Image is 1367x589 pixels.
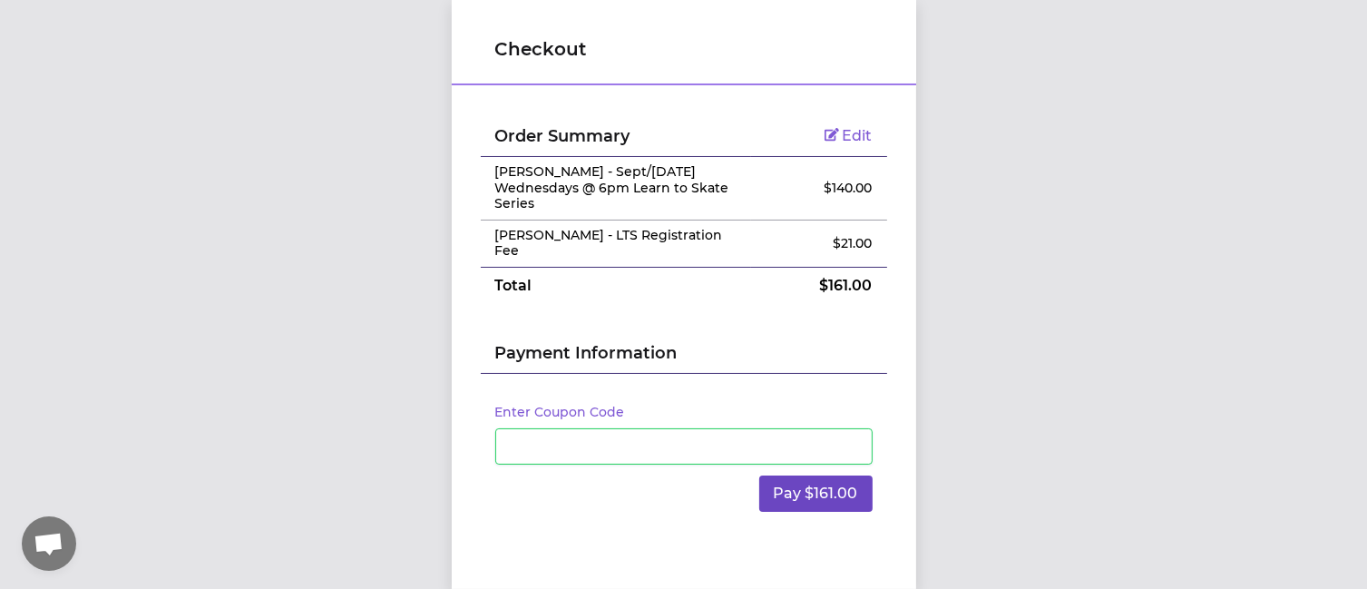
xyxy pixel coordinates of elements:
[766,234,872,252] p: $ 21.00
[495,228,737,260] p: [PERSON_NAME] - LTS Registration Fee
[495,123,737,149] h2: Order Summary
[495,164,737,212] p: [PERSON_NAME] - Sept/[DATE] Wednesdays @ 6pm Learn to Skate Series
[495,340,873,373] h2: Payment Information
[766,179,872,197] p: $ 140.00
[495,403,625,421] button: Enter Coupon Code
[495,36,873,62] h1: Checkout
[825,127,873,144] a: Edit
[766,275,872,297] p: $ 161.00
[843,127,873,144] span: Edit
[481,267,752,304] td: Total
[759,476,873,512] button: Pay $161.00
[22,516,76,571] div: Open chat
